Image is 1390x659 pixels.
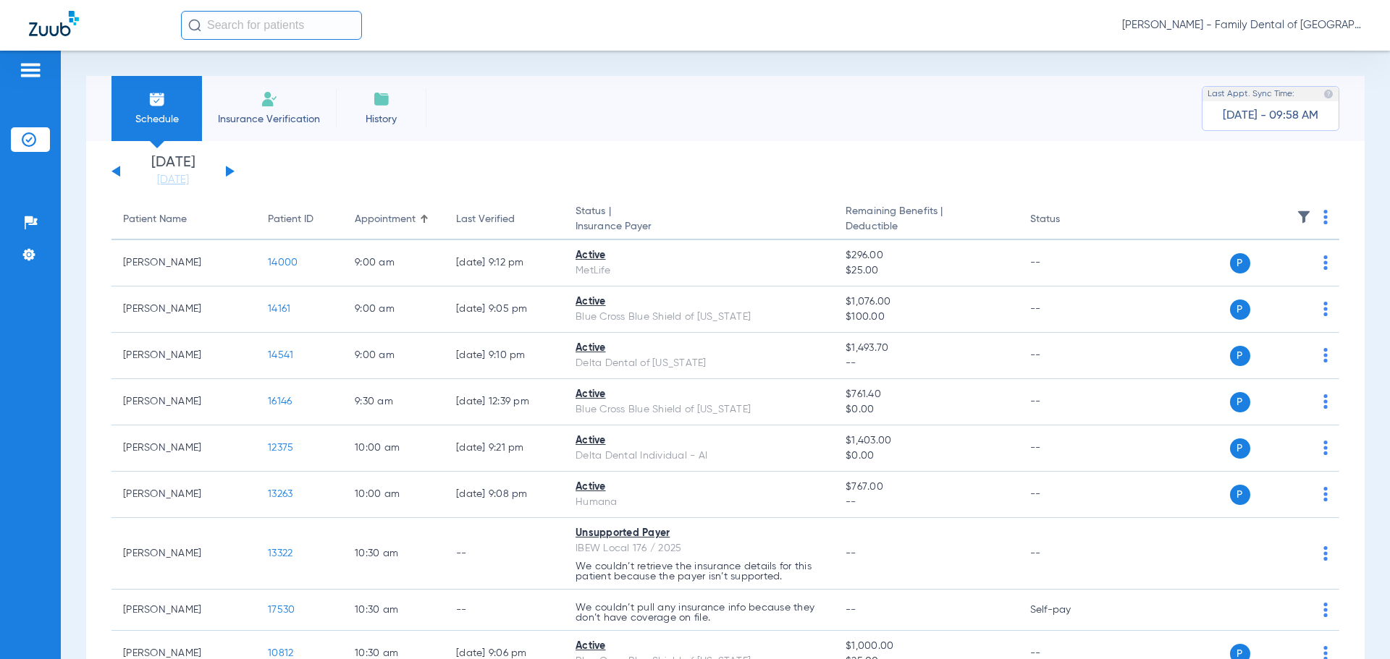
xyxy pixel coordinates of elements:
div: Patient ID [268,212,332,227]
span: 17530 [268,605,295,615]
img: Zuub Logo [29,11,79,36]
span: 14000 [268,258,298,268]
a: [DATE] [130,173,216,187]
td: [PERSON_NAME] [111,286,256,333]
img: group-dot-blue.svg [1323,487,1328,501]
span: 10812 [268,648,293,658]
td: 9:00 AM [343,333,445,379]
td: 10:30 AM [343,518,445,590]
img: group-dot-blue.svg [1323,603,1328,617]
span: $100.00 [846,310,1006,325]
span: [DATE] - 09:58 AM [1223,109,1318,123]
span: P [1230,485,1250,505]
div: Patient ID [268,212,313,227]
div: Active [576,639,822,654]
span: P [1230,438,1250,459]
span: P [1230,299,1250,320]
div: Humana [576,495,822,510]
img: group-dot-blue.svg [1323,348,1328,362]
img: group-dot-blue.svg [1323,255,1328,270]
td: [PERSON_NAME] [111,472,256,518]
span: Insurance Verification [213,112,325,127]
th: Status [1019,200,1116,240]
span: History [347,112,416,127]
img: group-dot-blue.svg [1323,394,1328,409]
img: filter.svg [1297,210,1311,224]
td: [DATE] 12:39 PM [445,379,564,425]
div: Blue Cross Blue Shield of [US_STATE] [576,402,822,417]
img: Search Icon [188,19,201,32]
td: -- [445,518,564,590]
span: 14541 [268,350,293,360]
td: [DATE] 9:12 PM [445,240,564,286]
span: $1,076.00 [846,294,1006,310]
td: Self-pay [1019,590,1116,631]
span: 12375 [268,443,293,453]
img: group-dot-blue.svg [1323,441,1328,455]
span: P [1230,253,1250,273]
div: Active [576,294,822,310]
td: -- [1019,472,1116,518]
span: Deductible [846,219,1006,234]
img: last sync help info [1323,89,1334,99]
img: Manual Insurance Verification [261,90,278,108]
span: $1,403.00 [846,433,1006,448]
td: [DATE] 9:05 PM [445,286,564,333]
p: We couldn’t pull any insurance info because they don’t have coverage on file. [576,603,822,623]
div: Appointment [355,212,433,227]
td: [DATE] 9:10 PM [445,333,564,379]
td: [DATE] 9:08 PM [445,472,564,518]
span: $0.00 [846,448,1006,464]
span: $25.00 [846,263,1006,279]
span: 13322 [268,548,292,558]
td: -- [1019,333,1116,379]
span: Schedule [122,112,191,127]
img: History [373,90,390,108]
span: $767.00 [846,480,1006,495]
td: [PERSON_NAME] [111,590,256,631]
div: IBEW Local 176 / 2025 [576,541,822,556]
td: [PERSON_NAME] [111,518,256,590]
td: -- [445,590,564,631]
td: -- [1019,425,1116,472]
img: group-dot-blue.svg [1323,302,1328,316]
div: Appointment [355,212,416,227]
span: P [1230,346,1250,366]
div: Delta Dental Individual - AI [576,448,822,464]
div: MetLife [576,263,822,279]
td: 10:00 AM [343,472,445,518]
div: Unsupported Payer [576,526,822,541]
td: 10:00 AM [343,425,445,472]
th: Status | [564,200,834,240]
span: $296.00 [846,248,1006,263]
p: We couldn’t retrieve the insurance details for this patient because the payer isn’t supported. [576,561,822,582]
td: 9:00 AM [343,240,445,286]
span: -- [846,605,856,615]
span: 13263 [268,489,292,499]
span: $1,000.00 [846,639,1006,654]
div: Active [576,248,822,263]
span: Insurance Payer [576,219,822,234]
td: -- [1019,379,1116,425]
th: Remaining Benefits | [834,200,1018,240]
div: Active [576,433,822,448]
div: Last Verified [456,212,552,227]
td: 10:30 AM [343,590,445,631]
div: Active [576,387,822,402]
input: Search for patients [181,11,362,40]
span: -- [846,548,856,558]
div: Blue Cross Blue Shield of [US_STATE] [576,310,822,325]
td: -- [1019,518,1116,590]
div: Delta Dental of [US_STATE] [576,356,822,371]
img: group-dot-blue.svg [1323,546,1328,561]
span: [PERSON_NAME] - Family Dental of [GEOGRAPHIC_DATA] [1122,18,1361,33]
img: hamburger-icon [19,61,42,79]
span: Last Appt. Sync Time: [1208,87,1294,101]
div: Last Verified [456,212,515,227]
span: $0.00 [846,402,1006,417]
div: Patient Name [123,212,245,227]
td: [PERSON_NAME] [111,425,256,472]
span: 14161 [268,304,290,314]
td: [PERSON_NAME] [111,240,256,286]
img: group-dot-blue.svg [1323,210,1328,224]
